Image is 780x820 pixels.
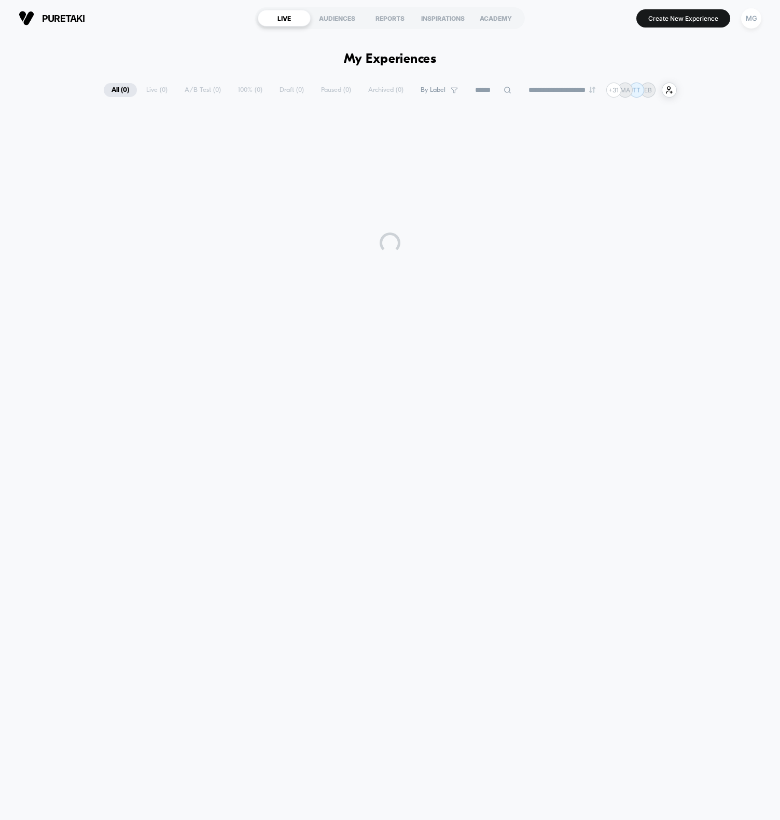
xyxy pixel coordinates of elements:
[258,10,311,26] div: LIVE
[16,10,88,26] button: puretaki
[416,10,469,26] div: INSPIRATIONS
[606,83,621,98] div: + 31
[19,10,34,26] img: Visually logo
[311,10,364,26] div: AUDIENCES
[364,10,416,26] div: REPORTS
[741,8,761,29] div: MG
[421,86,445,94] span: By Label
[620,86,630,94] p: MA
[589,87,595,93] img: end
[104,83,137,97] span: All ( 0 )
[469,10,522,26] div: ACADEMY
[42,13,85,24] span: puretaki
[738,8,764,29] button: MG
[636,9,730,28] button: Create New Experience
[344,52,437,67] h1: My Experiences
[644,86,652,94] p: EB
[632,86,640,94] p: TT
